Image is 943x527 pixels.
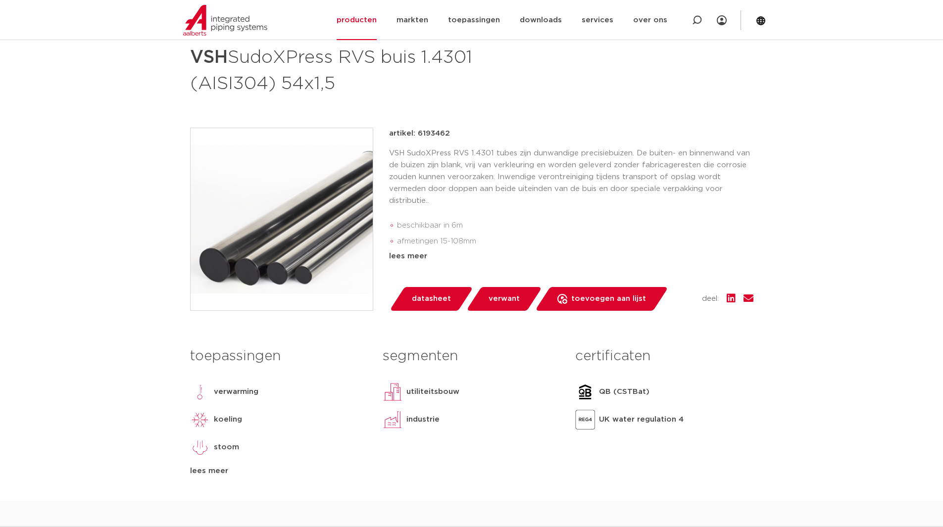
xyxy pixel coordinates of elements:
[190,437,210,457] img: stoom
[575,346,753,366] h3: certificaten
[214,441,239,453] p: stoom
[383,382,402,402] img: utiliteitsbouw
[191,128,373,310] img: Product Image for VSH SudoXPress RVS buis 1.4301 (AISI304) 54x1,5
[466,287,542,311] a: verwant
[214,414,242,426] p: koeling
[190,48,228,66] strong: VSH
[383,346,560,366] h3: segmenten
[389,287,473,311] a: datasheet
[389,128,450,140] p: artikel: 6193462
[599,414,684,426] p: UK water regulation 4
[489,291,520,307] span: verwant
[190,465,368,477] div: lees meer
[599,386,649,398] p: QB (CSTBat)
[214,386,258,398] p: verwarming
[575,382,595,402] img: QB (CSTBat)
[571,291,646,307] span: toevoegen aan lijst
[412,291,451,307] span: datasheet
[190,346,368,366] h3: toepassingen
[397,234,753,249] li: afmetingen 15-108mm
[383,410,402,430] img: industrie
[406,414,440,426] p: industrie
[190,382,210,402] img: verwarming
[575,410,595,430] img: UK water regulation 4
[397,218,753,234] li: beschikbaar in 6m
[190,410,210,430] img: koeling
[389,147,753,207] p: VSH SudoXPress RVS 1.4301 tubes zijn dunwandige precisiebuizen. De buiten- en binnenwand van de b...
[190,43,562,96] h1: SudoXPress RVS buis 1.4301 (AISI304) 54x1,5
[406,386,459,398] p: utiliteitsbouw
[702,293,719,305] span: deel:
[389,250,753,262] div: lees meer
